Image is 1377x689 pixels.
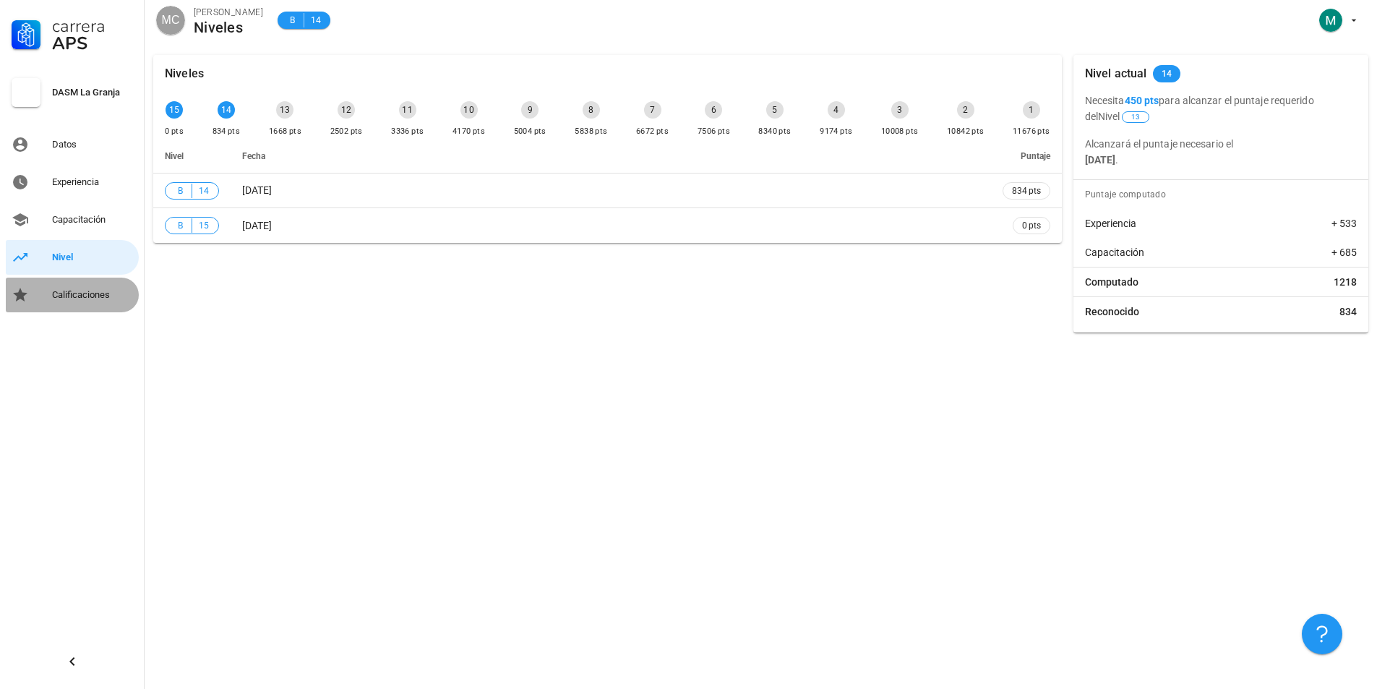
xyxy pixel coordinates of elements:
[269,124,301,139] div: 1668 pts
[1012,184,1041,198] span: 834 pts
[166,101,183,119] div: 15
[198,218,210,233] span: 15
[165,151,184,161] span: Nivel
[521,101,539,119] div: 9
[1085,55,1147,93] div: Nivel actual
[1098,111,1151,122] span: Nivel
[1023,101,1040,119] div: 1
[1131,112,1140,122] span: 13
[218,101,235,119] div: 14
[52,87,133,98] div: DASM La Granja
[242,151,265,161] span: Fecha
[947,124,985,139] div: 10842 pts
[1334,275,1357,289] span: 1218
[338,101,355,119] div: 12
[575,124,607,139] div: 5838 pts
[1085,275,1138,289] span: Computado
[1022,218,1041,233] span: 0 pts
[162,6,180,35] span: MC
[231,139,991,174] th: Fecha
[330,124,363,139] div: 2502 pts
[156,6,185,35] div: avatar
[153,139,231,174] th: Nivel
[1085,245,1144,260] span: Capacitación
[6,240,139,275] a: Nivel
[698,124,730,139] div: 7506 pts
[1085,216,1136,231] span: Experiencia
[828,101,845,119] div: 4
[705,101,722,119] div: 6
[460,101,478,119] div: 10
[52,214,133,226] div: Capacitación
[1085,304,1139,319] span: Reconocido
[758,124,791,139] div: 8340 pts
[820,124,852,139] div: 9174 pts
[1021,151,1050,161] span: Puntaje
[391,124,424,139] div: 3336 pts
[286,13,298,27] span: B
[52,176,133,188] div: Experiencia
[1331,245,1357,260] span: + 685
[1085,93,1357,124] p: Necesita para alcanzar el puntaje requerido del
[165,55,204,93] div: Niveles
[242,220,272,231] span: [DATE]
[1079,180,1368,209] div: Puntaje computado
[6,127,139,162] a: Datos
[891,101,909,119] div: 3
[174,184,186,198] span: B
[52,289,133,301] div: Calificaciones
[644,101,661,119] div: 7
[52,35,133,52] div: APS
[6,165,139,200] a: Experiencia
[213,124,241,139] div: 834 pts
[881,124,919,139] div: 10008 pts
[194,5,263,20] div: [PERSON_NAME]
[52,252,133,263] div: Nivel
[174,218,186,233] span: B
[198,184,210,198] span: 14
[310,13,322,27] span: 14
[636,124,669,139] div: 6672 pts
[6,202,139,237] a: Capacitación
[1331,216,1357,231] span: + 533
[194,20,263,35] div: Niveles
[165,124,184,139] div: 0 pts
[6,278,139,312] a: Calificaciones
[399,101,416,119] div: 11
[514,124,546,139] div: 5004 pts
[1319,9,1342,32] div: avatar
[583,101,600,119] div: 8
[276,101,293,119] div: 13
[766,101,784,119] div: 5
[52,17,133,35] div: Carrera
[452,124,485,139] div: 4170 pts
[52,139,133,150] div: Datos
[1162,65,1172,82] span: 14
[957,101,974,119] div: 2
[1085,154,1116,166] b: [DATE]
[242,184,272,196] span: [DATE]
[1125,95,1159,106] b: 450 pts
[1339,304,1357,319] span: 834
[991,139,1062,174] th: Puntaje
[1085,136,1357,168] p: Alcanzará el puntaje necesario el .
[1013,124,1050,139] div: 11676 pts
